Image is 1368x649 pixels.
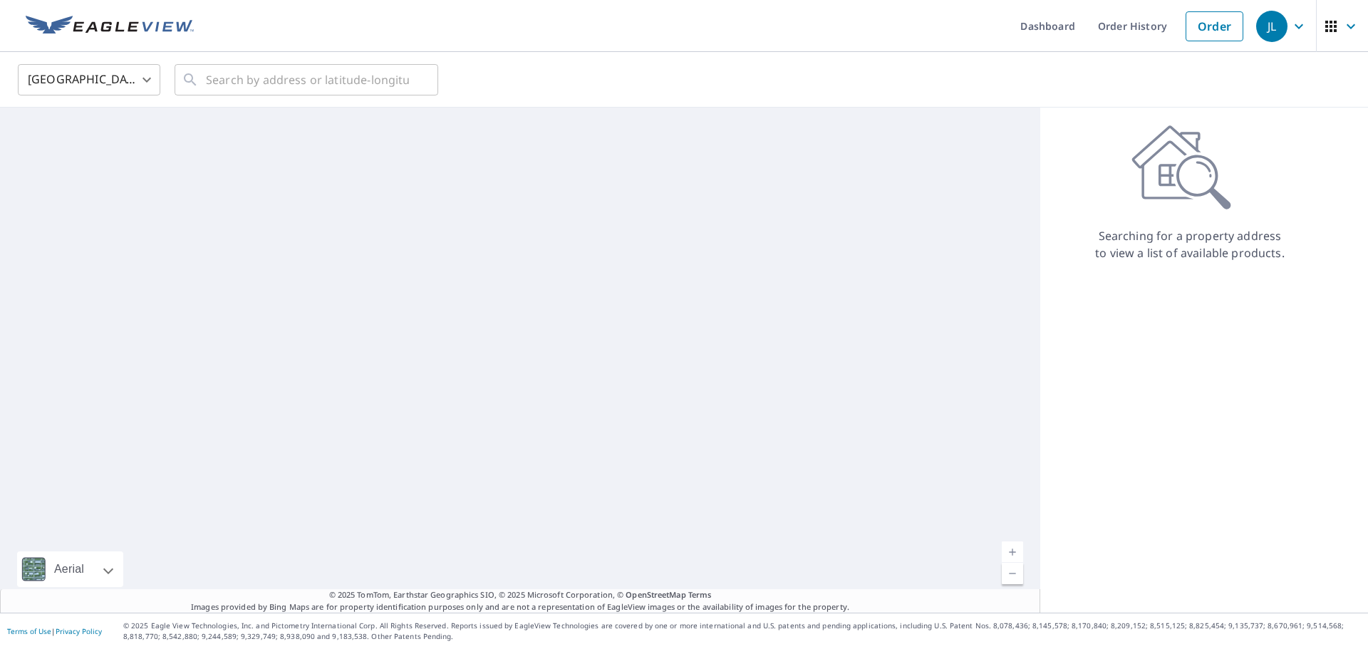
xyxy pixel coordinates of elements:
div: JL [1256,11,1287,42]
div: Aerial [50,551,88,587]
span: © 2025 TomTom, Earthstar Geographics SIO, © 2025 Microsoft Corporation, © [329,589,712,601]
a: Terms [688,589,712,600]
p: | [7,627,102,635]
a: Privacy Policy [56,626,102,636]
input: Search by address or latitude-longitude [206,60,409,100]
p: © 2025 Eagle View Technologies, Inc. and Pictometry International Corp. All Rights Reserved. Repo... [123,621,1361,642]
a: Current Level 5, Zoom In [1002,541,1023,563]
img: EV Logo [26,16,194,37]
a: Current Level 5, Zoom Out [1002,563,1023,584]
a: Terms of Use [7,626,51,636]
div: Aerial [17,551,123,587]
a: OpenStreetMap [626,589,685,600]
div: [GEOGRAPHIC_DATA] [18,60,160,100]
a: Order [1186,11,1243,41]
p: Searching for a property address to view a list of available products. [1094,227,1285,261]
